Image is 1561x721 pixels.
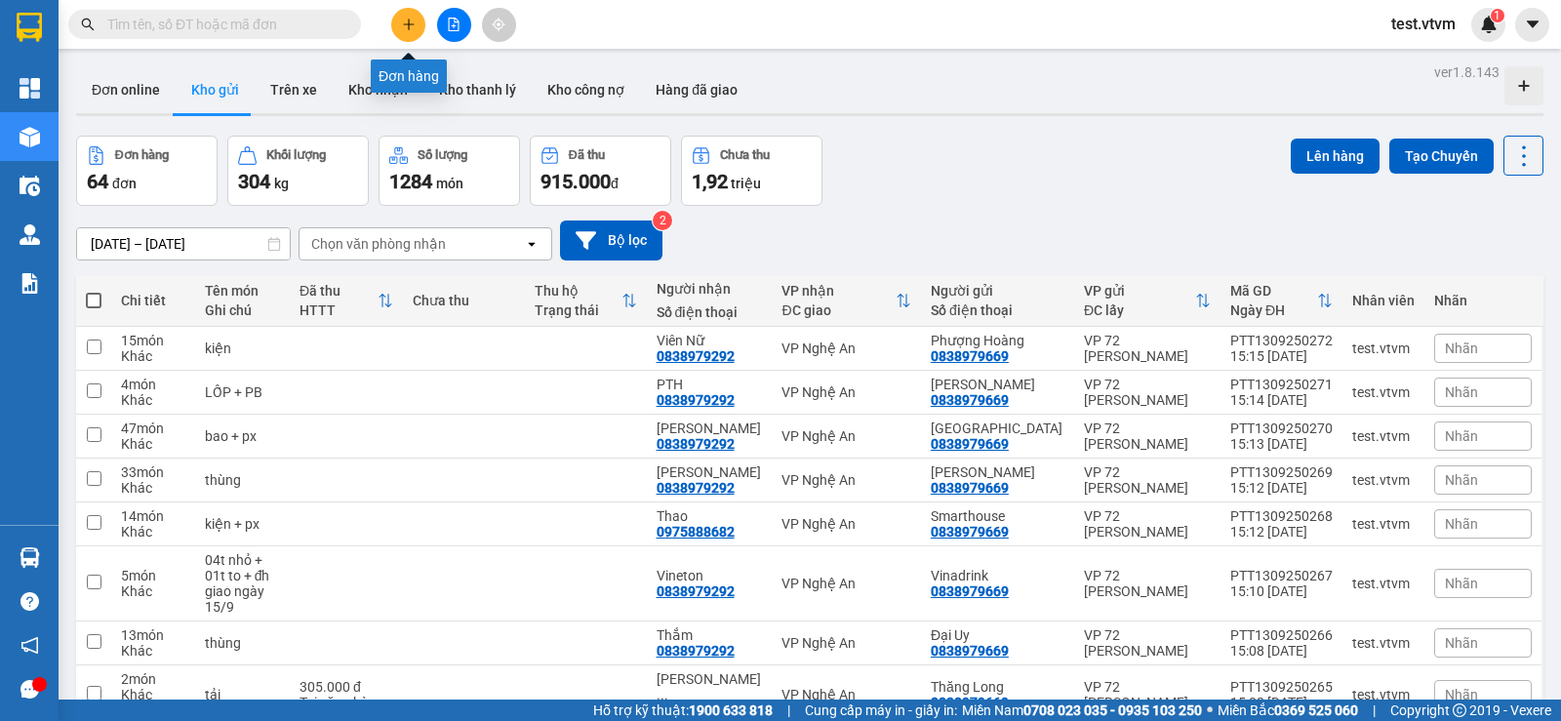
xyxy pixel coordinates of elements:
div: PTT1309250266 [1230,627,1333,643]
div: Đã thu [300,283,378,299]
div: Đơn hàng [115,148,169,162]
span: Nhãn [1445,384,1478,400]
div: Mã GD [1230,283,1317,299]
div: Khối lượng [266,148,326,162]
div: 0975888682 [657,524,735,540]
img: warehouse-icon [20,547,40,568]
span: 64 [87,170,108,193]
div: PTT1309250272 [1230,333,1333,348]
button: Bộ lọc [560,220,662,260]
div: 14 món [121,508,185,524]
div: kiện [205,340,280,356]
button: Kho công nợ [532,66,640,113]
div: VP 72 [PERSON_NAME] [1084,679,1211,710]
button: Chưa thu1,92 triệu [681,136,822,206]
div: LỐP + PB [205,384,280,400]
span: ... [657,687,668,702]
div: 47 món [121,421,185,436]
button: Hàng đã giao [640,66,753,113]
div: Tại văn phòng [300,695,393,710]
div: VP 72 [PERSON_NAME] [1084,568,1211,599]
button: Đơn online [76,66,176,113]
div: test.vtvm [1352,516,1415,532]
div: Khác [121,524,185,540]
div: Khác [121,436,185,452]
div: 0838979292 [657,348,735,364]
span: question-circle [20,592,39,611]
div: VP Nghệ An [781,687,910,702]
div: Thu hộ [535,283,621,299]
div: thùng [205,635,280,651]
span: message [20,680,39,699]
img: warehouse-icon [20,127,40,147]
div: Viên Nữ [657,333,763,348]
div: Đại Uy [931,627,1064,643]
div: 0838979669 [931,436,1009,452]
div: 0838979669 [931,643,1009,659]
div: 0838979669 [931,583,1009,599]
div: Số điện thoại [657,304,763,320]
span: 915.000 [540,170,611,193]
div: 0838979292 [657,480,735,496]
button: Kho gửi [176,66,255,113]
div: Phúc Quang [931,464,1064,480]
div: PTT1309250269 [1230,464,1333,480]
div: Mạnh Dũng [931,377,1064,392]
div: Trạng thái [535,302,621,318]
th: Toggle SortBy [290,275,403,327]
div: 15 món [121,333,185,348]
span: Nhãn [1445,635,1478,651]
strong: 0369 525 060 [1274,702,1358,718]
div: kiện + px [205,516,280,532]
button: Tạo Chuyến [1389,139,1494,174]
img: icon-new-feature [1480,16,1498,33]
span: plus [402,18,416,31]
div: 5 món [121,568,185,583]
div: VP Nghệ An [781,384,910,400]
button: Lên hàng [1291,139,1380,174]
img: dashboard-icon [20,78,40,99]
div: ĐC lấy [1084,302,1195,318]
span: caret-down [1524,16,1541,33]
div: VP 72 [PERSON_NAME] [1084,508,1211,540]
div: PTH [657,377,763,392]
div: Tên món [205,283,280,299]
div: test.vtvm [1352,635,1415,651]
span: copyright [1453,703,1466,717]
div: VP Nghệ An [781,576,910,591]
div: 0838979669 [931,695,1009,710]
div: ĐK Quang Thành [657,671,763,702]
span: Miền Nam [962,700,1202,721]
span: Nhãn [1445,516,1478,532]
span: notification [20,636,39,655]
div: Thăng Long [931,679,1064,695]
div: Thủy Hương [657,464,763,480]
div: 15:10 [DATE] [1230,583,1333,599]
div: VP 72 [PERSON_NAME] [1084,627,1211,659]
div: Số lượng [418,148,467,162]
span: đ [611,176,619,191]
div: Khác [121,392,185,408]
div: 15:15 [DATE] [1230,348,1333,364]
div: test.vtvm [1352,384,1415,400]
div: Vinadrink [931,568,1064,583]
div: 13 món [121,627,185,643]
button: Khối lượng304kg [227,136,369,206]
div: test.vtvm [1352,428,1415,444]
div: Khác [121,348,185,364]
div: 15:08 [DATE] [1230,695,1333,710]
div: VP Nghệ An [781,472,910,488]
div: 0838979292 [657,436,735,452]
span: 1,92 [692,170,728,193]
span: Nhãn [1445,576,1478,591]
button: Kho thanh lý [423,66,532,113]
span: món [436,176,463,191]
div: PTT1309250267 [1230,568,1333,583]
div: Khác [121,480,185,496]
div: 15:14 [DATE] [1230,392,1333,408]
div: 0838979292 [657,392,735,408]
div: VP Nghệ An [781,428,910,444]
div: Thắm [657,627,763,643]
span: Cung cấp máy in - giấy in: [805,700,957,721]
div: VP gửi [1084,283,1195,299]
